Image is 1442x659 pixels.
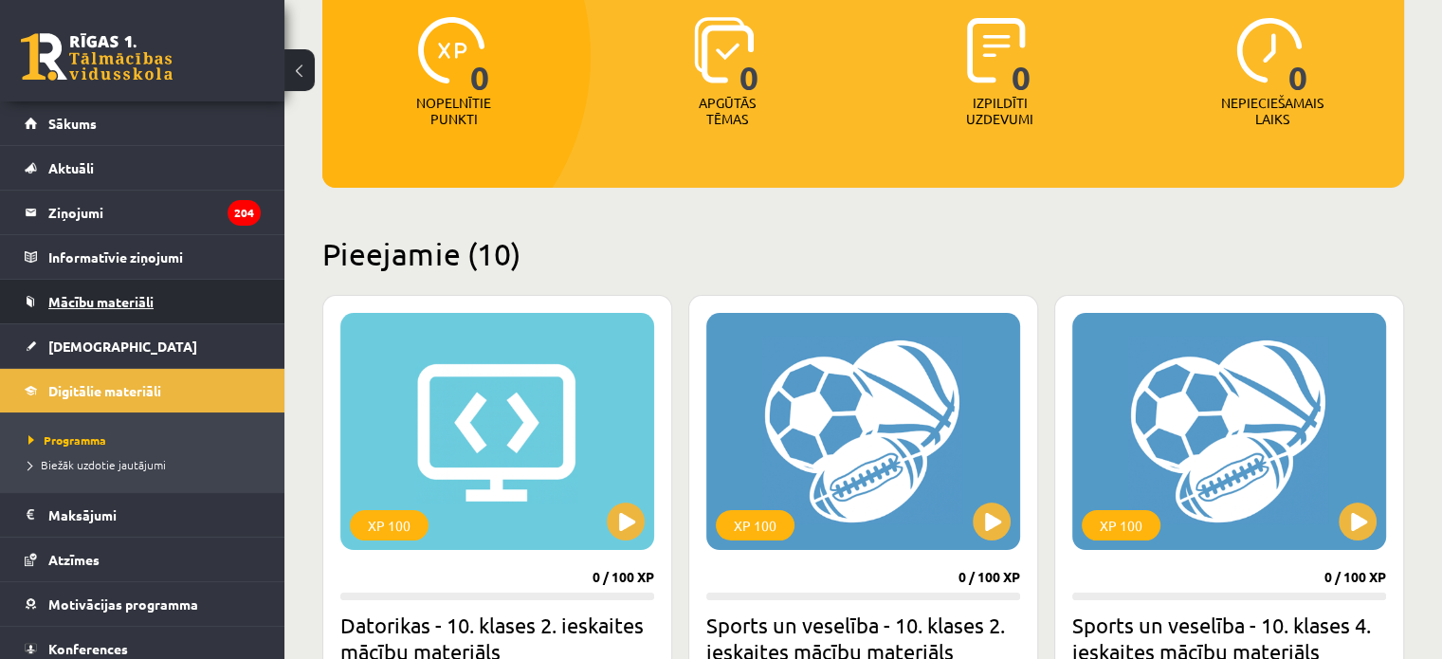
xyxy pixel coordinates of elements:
[690,95,764,127] p: Apgūtās tēmas
[48,338,197,355] span: [DEMOGRAPHIC_DATA]
[418,17,484,83] img: icon-xp-0682a9bc20223a9ccc6f5883a126b849a74cddfe5390d2b41b4391c66f2066e7.svg
[25,235,261,279] a: Informatīvie ziņojumi
[25,191,261,234] a: Ziņojumi204
[48,159,94,176] span: Aktuāli
[416,95,491,127] p: Nopelnītie punkti
[21,33,173,81] a: Rīgas 1. Tālmācības vidusskola
[48,595,198,613] span: Motivācijas programma
[1082,510,1160,540] div: XP 100
[716,510,794,540] div: XP 100
[25,369,261,412] a: Digitālie materiāli
[28,431,265,448] a: Programma
[48,640,128,657] span: Konferences
[48,115,97,132] span: Sākums
[1221,95,1323,127] p: Nepieciešamais laiks
[967,17,1026,83] img: icon-completed-tasks-ad58ae20a441b2904462921112bc710f1caf180af7a3daa7317a5a94f2d26646.svg
[350,510,429,540] div: XP 100
[28,457,166,472] span: Biežāk uzdotie jautājumi
[739,17,759,95] span: 0
[48,235,261,279] legend: Informatīvie ziņojumi
[25,538,261,581] a: Atzīmes
[25,582,261,626] a: Motivācijas programma
[28,456,265,473] a: Biežāk uzdotie jautājumi
[228,200,261,226] i: 204
[48,191,261,234] legend: Ziņojumi
[1012,17,1031,95] span: 0
[25,324,261,368] a: [DEMOGRAPHIC_DATA]
[48,493,261,537] legend: Maksājumi
[694,17,754,83] img: icon-learned-topics-4a711ccc23c960034f471b6e78daf4a3bad4a20eaf4de84257b87e66633f6470.svg
[962,95,1036,127] p: Izpildīti uzdevumi
[25,280,261,323] a: Mācību materiāli
[48,382,161,399] span: Digitālie materiāli
[48,293,154,310] span: Mācību materiāli
[25,101,261,145] a: Sākums
[48,551,100,568] span: Atzīmes
[1236,17,1303,83] img: icon-clock-7be60019b62300814b6bd22b8e044499b485619524d84068768e800edab66f18.svg
[470,17,490,95] span: 0
[25,493,261,537] a: Maksājumi
[28,432,106,448] span: Programma
[1288,17,1308,95] span: 0
[322,235,1404,272] h2: Pieejamie (10)
[25,146,261,190] a: Aktuāli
